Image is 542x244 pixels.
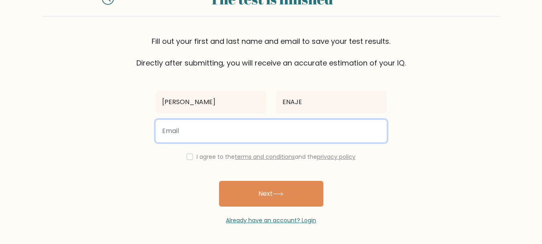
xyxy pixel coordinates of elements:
a: privacy policy [317,153,355,161]
label: I agree to the and the [197,153,355,161]
a: terms and conditions [235,153,295,161]
input: Email [156,120,387,142]
div: Fill out your first and last name and email to save your test results. Directly after submitting,... [43,36,500,68]
input: Last name [276,91,387,113]
input: First name [156,91,266,113]
a: Already have an account? Login [226,216,316,224]
button: Next [219,181,323,207]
